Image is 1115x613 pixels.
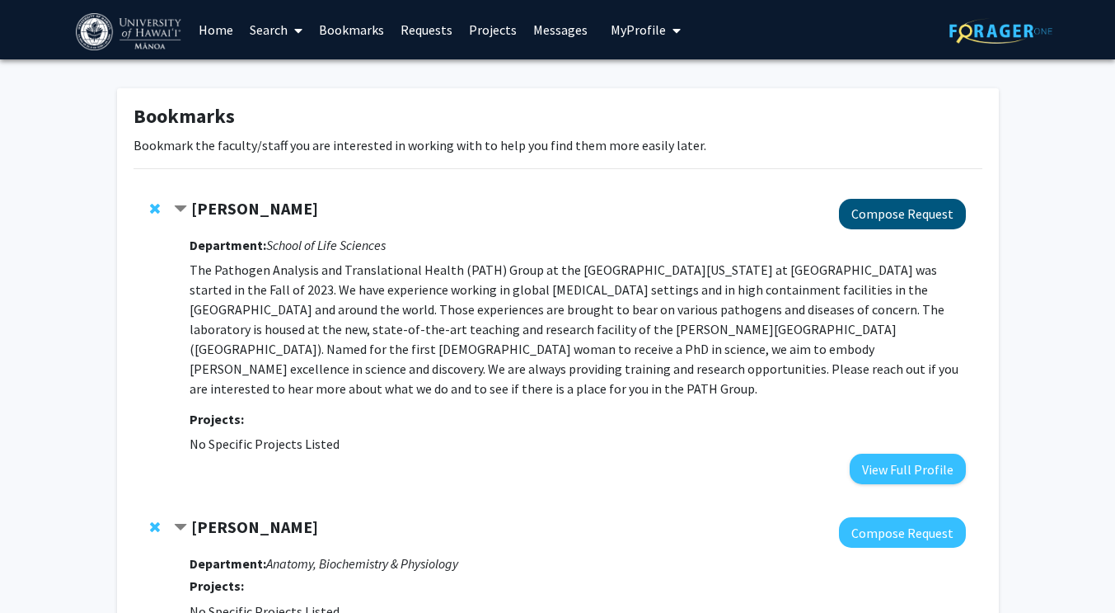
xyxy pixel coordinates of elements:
button: Compose Request to Michael Norris [839,199,966,229]
a: Projects [461,1,525,59]
strong: Projects: [190,578,244,594]
strong: Projects: [190,411,244,427]
span: Contract Michael Norris Bookmark [174,203,187,216]
span: Remove Michael Norris from bookmarks [150,202,160,215]
p: Bookmark the faculty/staff you are interested in working with to help you find them more easily l... [134,135,982,155]
p: The Pathogen Analysis and Translational Health (PATH) Group at the [GEOGRAPHIC_DATA][US_STATE] at... [190,260,965,398]
span: My Profile [611,21,666,38]
a: Home [190,1,241,59]
strong: [PERSON_NAME] [191,516,318,537]
img: University of Hawaiʻi at Mānoa Logo [76,13,185,50]
button: View Full Profile [850,454,966,484]
a: Messages [525,1,596,59]
iframe: Chat [12,539,70,601]
a: Bookmarks [311,1,392,59]
i: Anatomy, Biochemistry & Physiology [266,555,458,572]
span: No Specific Projects Listed [190,436,340,452]
a: Requests [392,1,461,59]
strong: Department: [190,237,266,253]
h1: Bookmarks [134,105,982,129]
strong: [PERSON_NAME] [191,198,318,219]
i: School of Life Sciences [266,237,386,253]
span: Contract Yukiko Yamazaki Bookmark [174,521,187,535]
button: Compose Request to Yukiko Yamazaki [839,517,966,548]
img: ForagerOne Logo [949,18,1052,44]
span: Remove Yukiko Yamazaki from bookmarks [150,521,160,534]
strong: Department: [190,555,266,572]
a: Search [241,1,311,59]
